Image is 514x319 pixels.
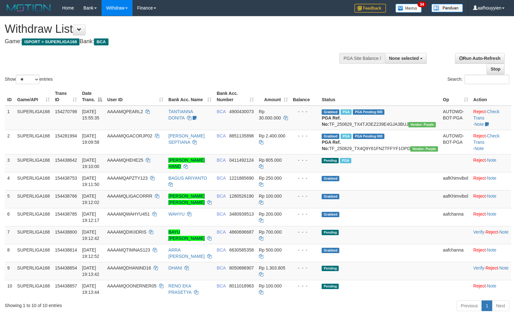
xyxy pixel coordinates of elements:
td: · [471,172,511,190]
span: None selected [389,56,419,61]
a: Note [475,122,484,127]
div: - - - [293,133,317,139]
td: · · [471,226,511,244]
span: Rp 200.000 [259,212,282,217]
th: Date Trans.: activate to sort column descending [79,88,105,106]
img: Feedback.jpg [354,4,386,13]
span: 154438753 [55,176,77,181]
span: Vendor URL: https://trx4.1velocity.biz [408,122,436,127]
th: Game/API: activate to sort column ascending [15,88,53,106]
div: - - - [293,175,317,181]
span: Copy 0411492124 to clipboard [229,158,254,163]
span: BCA [217,283,225,288]
span: [DATE] 19:13:44 [82,283,99,295]
img: MOTION_logo.png [5,3,53,13]
td: 4 [5,172,15,190]
h4: Game: Bank: [5,38,336,45]
div: - - - [293,247,317,253]
div: - - - [293,229,317,235]
span: 154270798 [55,109,77,114]
span: [DATE] 19:12:02 [82,194,99,205]
span: ISPORT > SUPERLIGA168 [22,38,79,45]
td: SUPERLIGA168 [15,226,53,244]
a: 1 [482,300,492,311]
span: Pending [322,158,339,163]
span: Rp 700.000 [259,229,282,235]
a: WAHYU [168,212,185,217]
a: Note [499,229,509,235]
td: aafchanna [441,208,471,226]
span: AAAAMQHEHE25 [107,158,143,163]
td: · [471,244,511,262]
td: SUPERLIGA168 [15,130,53,154]
td: TF_250829_TX4Q9Y61FNZTFFYF1OPD [319,130,440,154]
td: 5 [5,190,15,208]
th: Amount: activate to sort column ascending [256,88,290,106]
span: Copy 8050686907 to clipboard [229,265,254,270]
a: [PERSON_NAME] SEPTIANA [168,133,205,145]
span: Grabbed [322,176,339,181]
h1: Withdraw List [5,23,336,35]
span: [DATE] 15:55:35 [82,109,99,120]
div: - - - [293,157,317,163]
a: Verify [473,229,484,235]
span: 154438642 [55,158,77,163]
span: PGA Pending [353,134,384,139]
span: Marked by aafsoycanthlai [340,158,351,163]
span: BCA [94,38,108,45]
input: Search: [464,75,509,84]
td: SUPERLIGA168 [15,154,53,172]
td: 3 [5,154,15,172]
span: Rp 805.000 [259,158,282,163]
span: Grabbed [322,194,339,199]
span: Grabbed [322,109,339,115]
select: Showentries [16,75,39,84]
span: [DATE] 19:12:42 [82,229,99,241]
span: Copy 3480939513 to clipboard [229,212,254,217]
a: Next [492,300,509,311]
a: Reject [473,176,486,181]
span: AAAAMQDHANIND16 [107,265,151,270]
div: - - - [293,193,317,199]
span: Rp 1.303.805 [259,265,285,270]
a: Reject [486,265,498,270]
button: None selected [385,53,427,64]
a: Reject [473,212,486,217]
a: DHANI [168,265,182,270]
div: - - - [293,108,317,115]
th: Balance [290,88,319,106]
th: Bank Acc. Name: activate to sort column ascending [166,88,214,106]
span: AAAAMQDIKIIDRIS [107,229,146,235]
span: Copy 8851135898 to clipboard [229,133,254,138]
td: 8 [5,244,15,262]
span: Rp 250.000 [259,176,282,181]
span: Copy 6630585358 to clipboard [229,247,254,252]
span: [DATE] 19:13:42 [82,265,99,277]
b: PGA Ref. No: [322,140,341,151]
span: 154281994 [55,133,77,138]
a: Reject [473,109,486,114]
span: BCA [217,176,225,181]
span: Copy 1280526190 to clipboard [229,194,254,199]
span: PGA Pending [353,109,384,115]
a: Reject [473,133,486,138]
span: BCA [217,133,225,138]
td: 1 [5,106,15,130]
a: Note [475,146,484,151]
td: SUPERLIGA168 [15,172,53,190]
span: Marked by aafmaleo [341,109,352,115]
span: AAAAMQLIGACORRR [107,194,152,199]
span: Grabbed [322,134,339,139]
td: SUPERLIGA168 [15,262,53,280]
td: 2 [5,130,15,154]
a: Note [499,265,509,270]
span: Vendor URL: https://trx4.1velocity.biz [410,146,438,152]
a: BAYU [PERSON_NAME] [168,229,205,241]
span: AAAAMQPEARL2 [107,109,143,114]
td: · · [471,106,511,130]
span: [DATE] 19:10:00 [82,158,99,169]
a: Reject [473,283,486,288]
span: AAAAMQTIMNAS123 [107,247,150,252]
a: Note [487,247,496,252]
span: AAAAMQGACORJP02 [107,133,152,138]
